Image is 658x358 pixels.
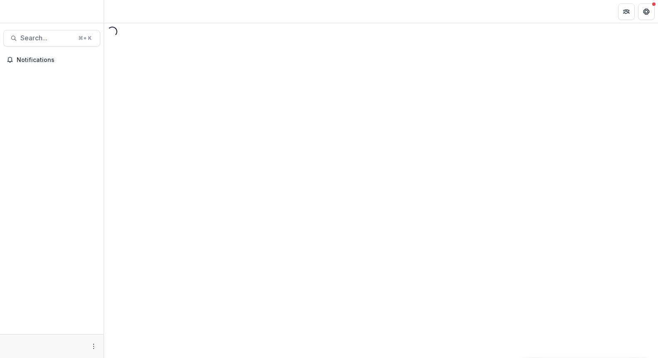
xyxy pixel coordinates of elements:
[618,3,635,20] button: Partners
[3,53,100,67] button: Notifications
[20,34,73,42] span: Search...
[17,57,97,64] span: Notifications
[89,341,99,351] button: More
[77,34,93,43] div: ⌘ + K
[3,30,100,47] button: Search...
[638,3,655,20] button: Get Help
